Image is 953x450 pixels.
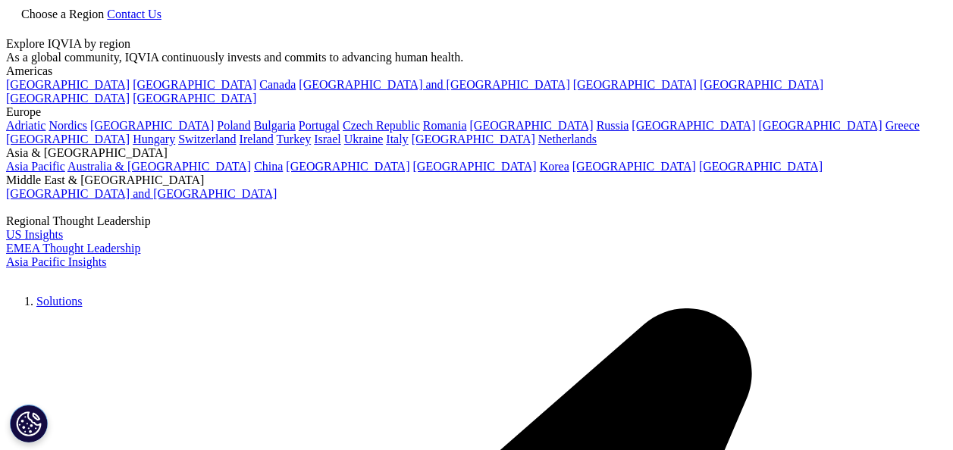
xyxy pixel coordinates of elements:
[6,37,947,51] div: Explore IQVIA by region
[90,119,214,132] a: [GEOGRAPHIC_DATA]
[538,133,597,145] a: Netherlands
[254,160,283,173] a: China
[540,160,569,173] a: Korea
[6,78,130,91] a: [GEOGRAPHIC_DATA]
[423,119,467,132] a: Romania
[107,8,161,20] a: Contact Us
[759,119,882,132] a: [GEOGRAPHIC_DATA]
[259,78,296,91] a: Canada
[6,187,277,200] a: [GEOGRAPHIC_DATA] and [GEOGRAPHIC_DATA]
[254,119,296,132] a: Bulgaria
[6,64,947,78] div: Americas
[36,295,82,308] a: Solutions
[178,133,236,145] a: Switzerland
[572,160,696,173] a: [GEOGRAPHIC_DATA]
[597,119,629,132] a: Russia
[6,92,130,105] a: [GEOGRAPHIC_DATA]
[67,160,251,173] a: Australia & [GEOGRAPHIC_DATA]
[470,119,594,132] a: [GEOGRAPHIC_DATA]
[49,119,87,132] a: Nordics
[10,405,48,442] button: Cookies Settings
[886,119,920,132] a: Greece
[632,119,755,132] a: [GEOGRAPHIC_DATA]
[6,133,130,145] a: [GEOGRAPHIC_DATA]
[286,160,409,173] a: [GEOGRAPHIC_DATA]
[6,51,947,64] div: As a global community, IQVIA continuously invests and commits to advancing human health.
[700,78,823,91] a: [GEOGRAPHIC_DATA]
[6,105,947,119] div: Europe
[386,133,408,145] a: Italy
[299,119,340,132] a: Portugal
[6,119,45,132] a: Adriatic
[6,146,947,160] div: Asia & [GEOGRAPHIC_DATA]
[412,133,535,145] a: [GEOGRAPHIC_DATA]
[21,8,104,20] span: Choose a Region
[344,133,384,145] a: Ukraine
[217,119,250,132] a: Poland
[6,160,65,173] a: Asia Pacific
[314,133,341,145] a: Israel
[6,242,140,255] a: EMEA Thought Leadership
[413,160,537,173] a: [GEOGRAPHIC_DATA]
[133,78,256,91] a: [GEOGRAPHIC_DATA]
[573,78,697,91] a: [GEOGRAPHIC_DATA]
[299,78,569,91] a: [GEOGRAPHIC_DATA] and [GEOGRAPHIC_DATA]
[6,255,106,268] a: Asia Pacific Insights
[6,214,947,228] div: Regional Thought Leadership
[133,133,175,145] a: Hungary
[6,228,63,241] a: US Insights
[6,173,947,187] div: Middle East & [GEOGRAPHIC_DATA]
[277,133,312,145] a: Turkey
[240,133,274,145] a: Ireland
[343,119,420,132] a: Czech Republic
[699,160,823,173] a: [GEOGRAPHIC_DATA]
[133,92,256,105] a: [GEOGRAPHIC_DATA]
